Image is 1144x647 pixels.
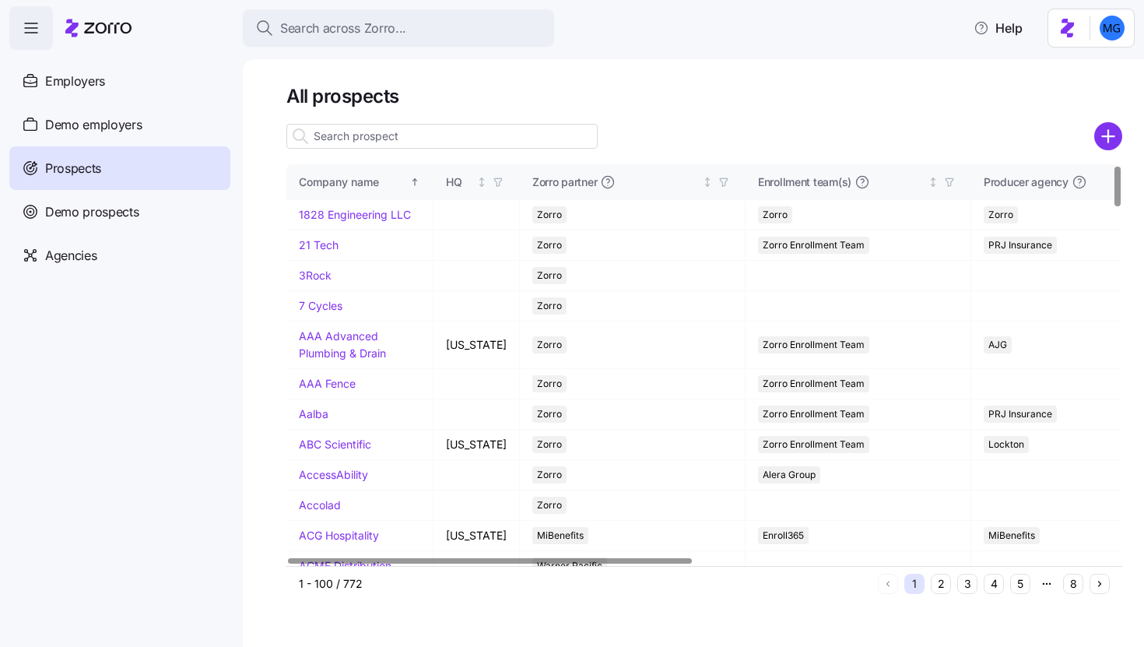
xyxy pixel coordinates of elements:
[433,164,520,200] th: HQNot sorted
[433,521,520,551] td: [US_STATE]
[904,574,925,594] button: 1
[537,466,562,483] span: Zorro
[957,574,977,594] button: 3
[1094,122,1122,150] svg: add icon
[45,159,101,178] span: Prospects
[763,436,865,453] span: Zorro Enrollment Team
[878,574,898,594] button: Previous page
[988,206,1013,223] span: Zorro
[299,329,386,360] a: AAA Advanced Plumbing & Drain
[299,559,391,572] a: ACME Distribution
[45,115,142,135] span: Demo employers
[988,237,1052,254] span: PRJ Insurance
[9,190,230,234] a: Demo prospects
[520,164,746,200] th: Zorro partnerNot sorted
[9,59,230,103] a: Employers
[446,174,473,191] div: HQ
[299,299,342,312] a: 7 Cycles
[299,174,407,191] div: Company name
[532,174,597,190] span: Zorro partner
[988,436,1024,453] span: Lockton
[433,430,520,460] td: [US_STATE]
[988,527,1035,544] span: MiBenefits
[984,174,1069,190] span: Producer agency
[537,336,562,353] span: Zorro
[286,164,433,200] th: Company nameSorted ascending
[299,407,328,420] a: Aalba
[931,574,951,594] button: 2
[409,177,420,188] div: Sorted ascending
[286,84,1122,108] h1: All prospects
[763,336,865,353] span: Zorro Enrollment Team
[763,466,816,483] span: Alera Group
[1090,574,1110,594] button: Next page
[45,72,105,91] span: Employers
[537,527,584,544] span: MiBenefits
[299,438,371,451] a: ABC Scientific
[758,174,851,190] span: Enrollment team(s)
[537,206,562,223] span: Zorro
[702,177,713,188] div: Not sorted
[537,406,562,423] span: Zorro
[433,322,520,368] td: [US_STATE]
[9,234,230,277] a: Agencies
[476,177,487,188] div: Not sorted
[299,468,368,481] a: AccessAbility
[974,19,1023,37] span: Help
[984,574,1004,594] button: 4
[299,269,332,282] a: 3Rock
[763,406,865,423] span: Zorro Enrollment Team
[763,237,865,254] span: Zorro Enrollment Team
[299,238,339,251] a: 21 Tech
[1100,16,1125,40] img: 61c362f0e1d336c60eacb74ec9823875
[299,576,872,592] div: 1 - 100 / 772
[928,177,939,188] div: Not sorted
[537,297,562,315] span: Zorro
[45,246,97,265] span: Agencies
[537,436,562,453] span: Zorro
[9,103,230,146] a: Demo employers
[299,498,341,512] a: Accolad
[537,375,562,392] span: Zorro
[537,267,562,284] span: Zorro
[537,237,562,254] span: Zorro
[746,164,971,200] th: Enrollment team(s)Not sorted
[763,206,788,223] span: Zorro
[9,146,230,190] a: Prospects
[988,406,1052,423] span: PRJ Insurance
[763,375,865,392] span: Zorro Enrollment Team
[243,9,554,47] button: Search across Zorro...
[299,208,411,221] a: 1828 Engineering LLC
[763,527,804,544] span: Enroll365
[45,202,139,222] span: Demo prospects
[286,124,598,149] input: Search prospect
[1063,574,1083,594] button: 8
[961,12,1035,44] button: Help
[280,19,406,38] span: Search across Zorro...
[537,497,562,514] span: Zorro
[299,377,356,390] a: AAA Fence
[988,336,1007,353] span: AJG
[299,529,379,542] a: ACG Hospitality
[1010,574,1030,594] button: 5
